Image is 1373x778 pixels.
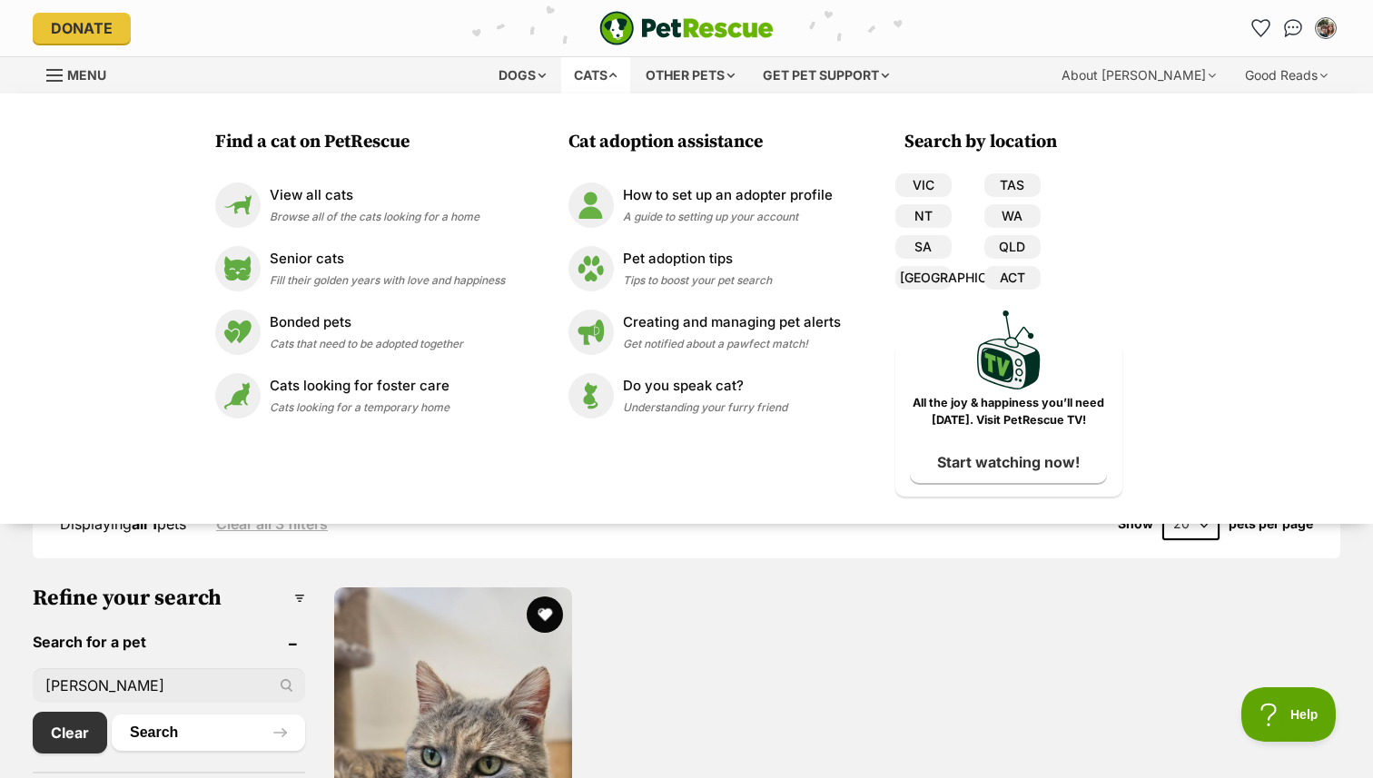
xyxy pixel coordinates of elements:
img: Bonded pets [215,310,261,355]
img: Milo McDermid profile pic [1317,19,1335,37]
span: A guide to setting up your account [623,210,798,223]
div: Get pet support [750,57,902,94]
a: Clear all 3 filters [216,516,328,532]
span: Browse all of the cats looking for a home [270,210,479,223]
img: Creating and managing pet alerts [568,310,614,355]
span: Fill their golden years with love and happiness [270,273,505,287]
h3: Cat adoption assistance [568,130,850,155]
img: Cats looking for foster care [215,373,261,419]
h3: Find a cat on PetRescue [215,130,514,155]
a: Bonded pets Bonded pets Cats that need to be adopted together [215,310,505,355]
a: Cats looking for foster care Cats looking for foster care Cats looking for a temporary home [215,373,505,419]
a: WA [984,204,1041,228]
span: Understanding your furry friend [623,400,787,414]
strong: all 1 [132,515,157,533]
img: Do you speak cat? [568,373,614,419]
img: How to set up an adopter profile [568,182,614,228]
a: Conversations [1279,14,1308,43]
p: View all cats [270,185,479,206]
span: Displaying pets [60,515,186,533]
a: View all cats View all cats Browse all of the cats looking for a home [215,182,505,228]
div: Cats [561,57,630,94]
img: chat-41dd97257d64d25036548639549fe6c8038ab92f7586957e7f3b1b290dea8141.svg [1284,19,1303,37]
a: Start watching now! [910,441,1107,483]
div: Dogs [486,57,558,94]
p: Pet adoption tips [623,249,772,270]
a: TAS [984,173,1041,197]
span: Show [1118,517,1153,531]
a: Pet adoption tips Pet adoption tips Tips to boost your pet search [568,246,841,291]
a: [GEOGRAPHIC_DATA] [895,266,952,290]
img: Senior cats [215,246,261,291]
a: Menu [46,57,119,90]
iframe: Help Scout Beacon - Open [1241,687,1337,742]
img: Pet adoption tips [568,246,614,291]
a: SA [895,235,952,259]
ul: Account quick links [1246,14,1340,43]
p: Senior cats [270,249,505,270]
p: Do you speak cat? [623,376,787,397]
h3: Refine your search [33,586,305,611]
p: Creating and managing pet alerts [623,312,841,333]
header: Search for a pet [33,634,305,650]
a: How to set up an adopter profile How to set up an adopter profile A guide to setting up your account [568,182,841,228]
a: ACT [984,266,1041,290]
img: logo-e224e6f780fb5917bec1dbf3a21bbac754714ae5b6737aabdf751b685950b380.svg [599,11,774,45]
p: Cats looking for foster care [270,376,449,397]
div: About [PERSON_NAME] [1049,57,1229,94]
span: Cats looking for a temporary home [270,400,449,414]
img: View all cats [215,182,261,228]
a: PetRescue [599,11,774,45]
p: All the joy & happiness you’ll need [DATE]. Visit PetRescue TV! [909,395,1109,429]
a: VIC [895,173,952,197]
img: PetRescue TV logo [977,310,1041,389]
a: NT [895,204,952,228]
a: Do you speak cat? Do you speak cat? Understanding your furry friend [568,373,841,419]
p: Bonded pets [270,312,463,333]
a: Clear [33,712,107,753]
span: Tips to boost your pet search [623,273,772,287]
a: Senior cats Senior cats Fill their golden years with love and happiness [215,246,505,291]
a: QLD [984,235,1041,259]
label: pets per page [1229,517,1313,531]
div: Good Reads [1232,57,1340,94]
input: Toby [33,668,305,703]
button: Search [112,714,305,751]
button: favourite [527,596,563,633]
p: How to set up an adopter profile [623,185,833,206]
h3: Search by location [904,130,1122,155]
button: My account [1311,14,1340,43]
a: Donate [33,13,131,44]
span: Get notified about a pawfect match! [623,337,808,350]
div: Other pets [633,57,747,94]
a: Creating and managing pet alerts Creating and managing pet alerts Get notified about a pawfect ma... [568,310,841,355]
span: Menu [67,67,106,83]
span: Cats that need to be adopted together [270,337,463,350]
a: Favourites [1246,14,1275,43]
